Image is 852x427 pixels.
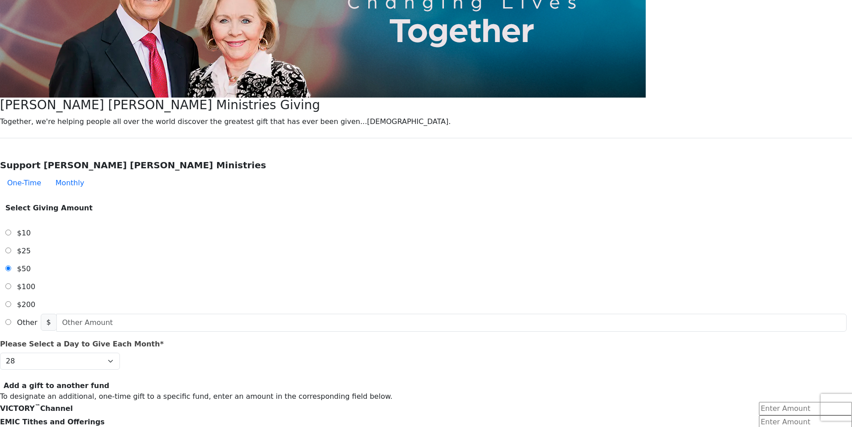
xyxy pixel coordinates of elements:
[13,314,41,332] label: Other
[759,402,852,415] input: Enter Amount
[17,282,35,291] span: $100
[17,300,35,309] span: $200
[56,314,847,332] input: Other Amount
[17,265,31,273] span: $50
[35,403,40,410] sup: ™
[41,314,57,331] span: $
[17,247,31,255] span: $25
[48,174,91,192] button: Monthly
[5,204,93,212] strong: Select Giving Amount
[17,229,31,237] span: $10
